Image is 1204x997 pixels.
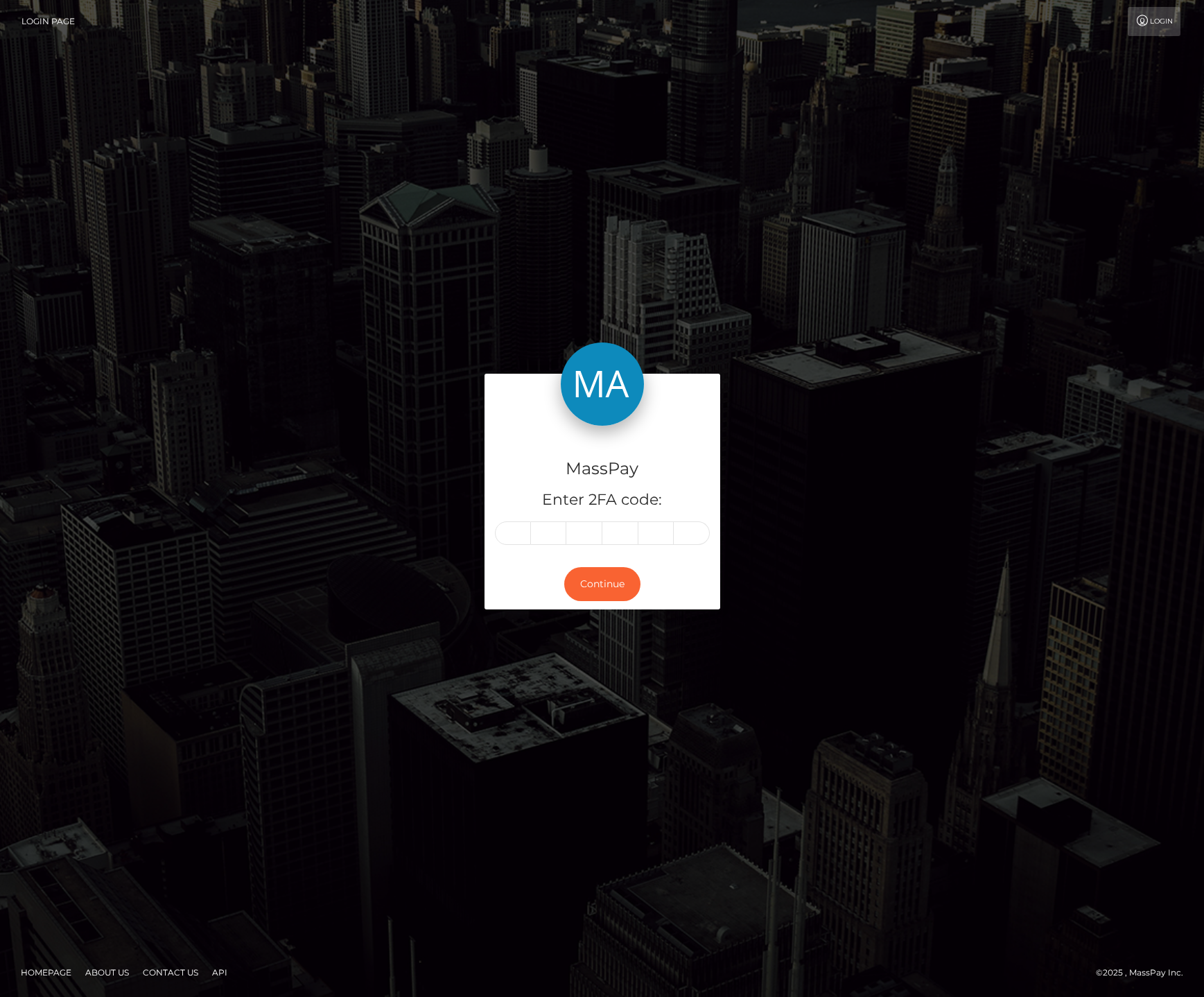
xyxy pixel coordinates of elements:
img: MassPay [561,343,644,426]
h4: MassPay [495,457,710,481]
a: Login [1128,7,1180,36]
h5: Enter 2FA code: [495,489,710,511]
a: Contact Us [137,962,204,983]
div: © 2025 , MassPay Inc. [1096,965,1194,980]
a: API [207,962,233,983]
a: Homepage [15,962,77,983]
button: Continue [564,567,640,601]
a: Login Page [21,7,75,36]
a: About Us [80,962,134,983]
